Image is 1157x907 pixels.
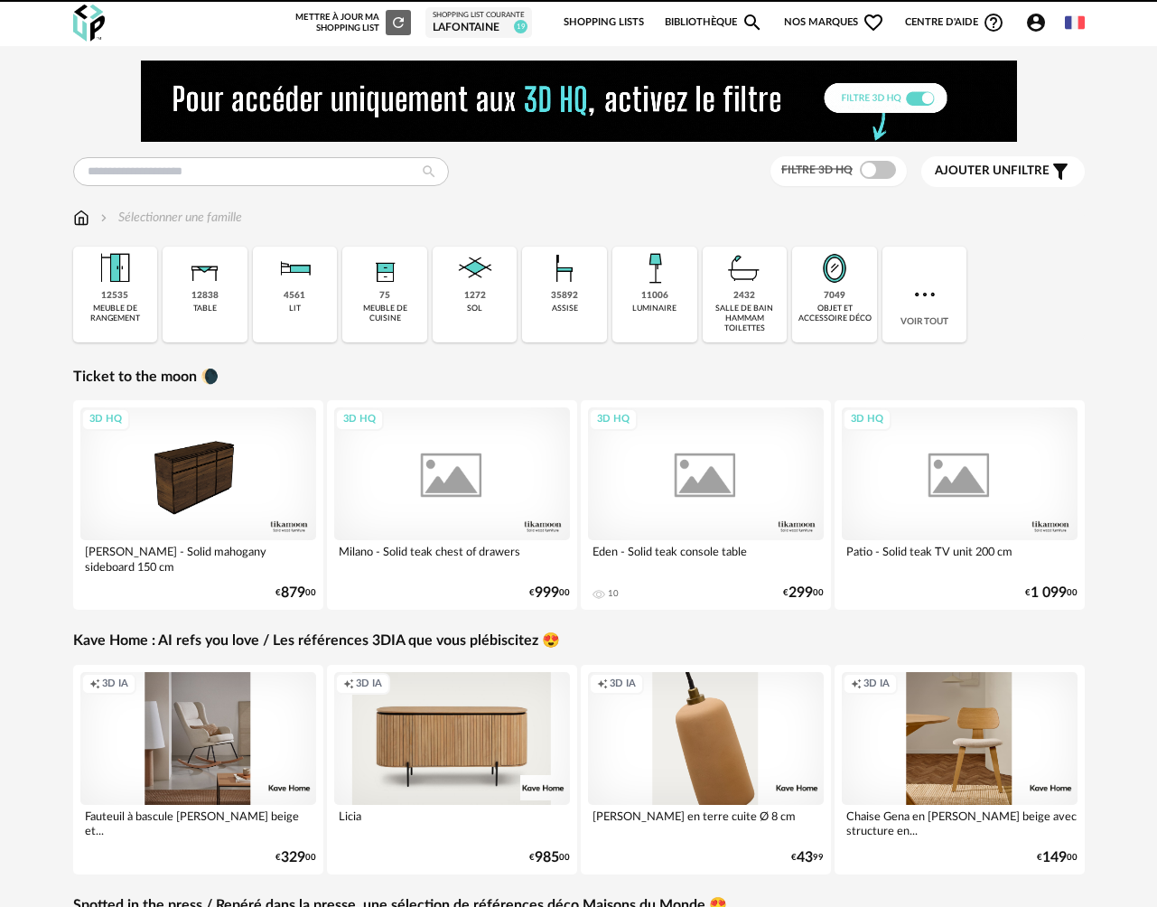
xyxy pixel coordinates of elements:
span: 1 099 [1031,587,1067,599]
img: Sol.png [453,247,497,290]
span: 3D IA [356,678,382,691]
img: OXP [73,5,105,42]
span: 3D IA [863,678,890,691]
span: 299 [788,587,813,599]
div: 12838 [191,290,219,302]
span: 329 [281,852,305,864]
img: Luminaire.png [633,247,676,290]
div: Mettre à jour ma Shopping List [295,10,411,35]
div: meuble de rangement [79,304,153,324]
span: Account Circle icon [1025,12,1055,33]
div: 3D HQ [589,408,638,431]
div: objet et accessoire déco [798,304,872,324]
a: 3D HQ [PERSON_NAME] - Solid mahogany sideboard 150 cm €87900 [73,400,323,610]
span: Creation icon [851,678,862,691]
div: Licia [334,805,570,841]
span: filtre [935,164,1050,179]
div: table [193,304,217,313]
a: Shopping List courante LAFONTAINE 19 [433,11,525,34]
img: NEW%20NEW%20HQ%20NEW_V1.gif [141,61,1017,142]
div: Fauteuil à bascule [PERSON_NAME] beige et... [80,805,316,841]
span: Filter icon [1050,161,1071,182]
div: 12535 [101,290,128,302]
div: 3D HQ [335,408,384,431]
span: Creation icon [597,678,608,691]
div: 3D HQ [843,408,891,431]
img: Assise.png [543,247,586,290]
div: Eden - Solid teak console table [588,540,824,576]
span: Heart Outline icon [863,12,884,33]
a: 3D HQ Milano - Solid teak chest of drawers €99900 [327,400,577,610]
a: Ticket to the moon 🌘 [73,368,219,387]
span: 149 [1042,852,1067,864]
img: Miroir.png [813,247,856,290]
a: 3D HQ Eden - Solid teak console table 10 €29900 [581,400,831,610]
span: Ajouter un [935,164,1011,177]
div: [PERSON_NAME] en terre cuite Ø 8 cm [588,805,824,841]
div: meuble de cuisine [348,304,422,324]
span: Centre d'aideHelp Circle Outline icon [905,12,1005,33]
span: Account Circle icon [1025,12,1047,33]
div: 4561 [284,290,305,302]
div: 10 [608,588,619,599]
span: 999 [535,587,559,599]
a: Shopping Lists [564,4,644,42]
div: sol [467,304,482,313]
img: Table.png [183,247,227,290]
div: € 00 [275,587,316,599]
div: LAFONTAINE [433,21,525,35]
a: 3D HQ Patio - Solid teak TV unit 200 cm €1 09900 [835,400,1085,610]
span: Nos marques [784,4,885,42]
div: € 00 [529,587,570,599]
div: Milano - Solid teak chest of drawers [334,540,570,576]
span: 879 [281,587,305,599]
span: Refresh icon [390,18,406,27]
div: € 00 [529,852,570,864]
div: 7049 [824,290,845,302]
div: 3D HQ [81,408,130,431]
a: Creation icon 3D IA Licia €98500 [327,665,577,874]
span: Help Circle Outline icon [983,12,1004,33]
a: Creation icon 3D IA Chaise Gena en [PERSON_NAME] beige avec structure en... €14900 [835,665,1085,874]
div: [PERSON_NAME] - Solid mahogany sideboard 150 cm [80,540,316,576]
span: Creation icon [343,678,354,691]
div: 35892 [551,290,578,302]
span: Filtre 3D HQ [781,164,853,175]
div: assise [552,304,578,313]
span: Creation icon [89,678,100,691]
img: svg+xml;base64,PHN2ZyB3aWR0aD0iMTYiIGhlaWdodD0iMTYiIHZpZXdCb3g9IjAgMCAxNiAxNiIgZmlsbD0ibm9uZSIgeG... [97,209,111,227]
div: 2432 [733,290,755,302]
div: Patio - Solid teak TV unit 200 cm [842,540,1078,576]
div: luminaire [632,304,676,313]
img: fr [1065,13,1085,33]
a: Creation icon 3D IA [PERSON_NAME] en terre cuite Ø 8 cm €4399 [581,665,831,874]
div: 11006 [641,290,668,302]
span: 3D IA [610,678,636,691]
div: lit [289,304,301,313]
div: Shopping List courante [433,11,525,20]
div: salle de bain hammam toilettes [708,304,782,334]
div: € 00 [275,852,316,864]
a: BibliothèqueMagnify icon [665,4,764,42]
span: 43 [797,852,813,864]
img: Salle%20de%20bain.png [723,247,766,290]
img: Rangement.png [363,247,406,290]
img: Literie.png [273,247,316,290]
div: € 00 [1025,587,1078,599]
div: 75 [379,290,390,302]
span: 3D IA [102,678,128,691]
span: Magnify icon [742,12,763,33]
div: € 00 [783,587,824,599]
div: Chaise Gena en [PERSON_NAME] beige avec structure en... [842,805,1078,841]
img: Meuble%20de%20rangement.png [93,247,136,290]
div: Sélectionner une famille [97,209,242,227]
span: 985 [535,852,559,864]
a: Kave Home : AI refs you love / Les références 3DIA que vous plébiscitez 😍 [73,631,560,650]
img: more.7b13dc1.svg [910,280,939,309]
img: svg+xml;base64,PHN2ZyB3aWR0aD0iMTYiIGhlaWdodD0iMTciIHZpZXdCb3g9IjAgMCAxNiAxNyIgZmlsbD0ibm9uZSIgeG... [73,209,89,227]
span: 19 [514,20,527,33]
div: € 99 [791,852,824,864]
div: 1272 [464,290,486,302]
button: Ajouter unfiltre Filter icon [921,156,1085,187]
div: Voir tout [882,247,967,342]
